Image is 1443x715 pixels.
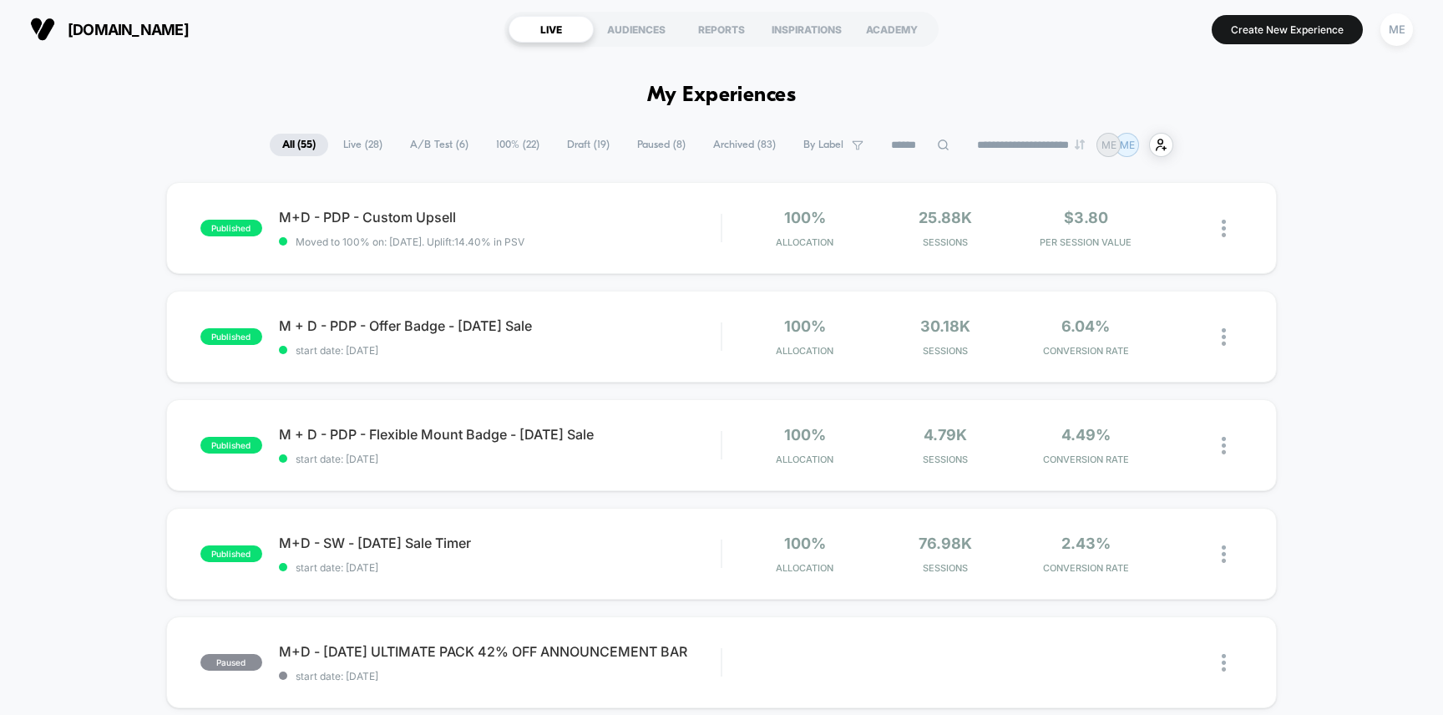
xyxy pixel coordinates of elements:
span: CONVERSION RATE [1020,454,1152,465]
img: close [1222,220,1226,237]
h1: My Experiences [647,84,797,108]
span: Draft ( 19 ) [554,134,622,156]
span: 76.98k [919,535,972,552]
div: REPORTS [679,16,764,43]
div: LIVE [509,16,594,43]
span: M + D - PDP - Offer Badge - [DATE] Sale [279,317,721,334]
span: M+D - SW - [DATE] Sale Timer [279,535,721,551]
img: close [1222,437,1226,454]
p: ME [1120,139,1135,151]
img: close [1222,545,1226,563]
span: Archived ( 83 ) [701,134,788,156]
span: PER SESSION VALUE [1020,236,1152,248]
span: 4.49% [1061,426,1111,444]
span: Allocation [776,562,833,574]
span: By Label [803,139,843,151]
span: M + D - PDP - Flexible Mount Badge - [DATE] Sale [279,426,721,443]
span: 2.43% [1061,535,1111,552]
span: published [200,328,262,345]
img: close [1222,328,1226,346]
div: ACADEMY [849,16,934,43]
button: Create New Experience [1212,15,1363,44]
span: 25.88k [919,209,972,226]
span: Moved to 100% on: [DATE] . Uplift: 14.40% in PSV [296,236,524,248]
img: end [1075,139,1085,150]
span: start date: [DATE] [279,561,721,574]
span: Allocation [776,345,833,357]
span: A/B Test ( 6 ) [397,134,481,156]
span: 4.79k [924,426,967,444]
div: ME [1380,13,1413,46]
span: CONVERSION RATE [1020,345,1152,357]
span: start date: [DATE] [279,453,721,465]
span: Sessions [879,562,1011,574]
span: 100% [784,209,826,226]
img: Visually logo [30,17,55,42]
span: M+D - PDP - Custom Upsell [279,209,721,226]
span: paused [200,654,262,671]
span: Sessions [879,236,1011,248]
span: Sessions [879,345,1011,357]
span: 6.04% [1061,317,1110,335]
img: close [1222,654,1226,672]
p: ME [1101,139,1116,151]
span: Paused ( 8 ) [625,134,698,156]
span: 100% [784,317,826,335]
span: published [200,545,262,562]
span: 30.18k [920,317,970,335]
span: 100% ( 22 ) [484,134,552,156]
span: Live ( 28 ) [331,134,395,156]
span: M+D - [DATE] ULTIMATE PACK 42% OFF ANNOUNCEMENT BAR [279,643,721,660]
span: [DOMAIN_NAME] [68,21,189,38]
button: ME [1375,13,1418,47]
span: 100% [784,535,826,552]
button: [DOMAIN_NAME] [25,16,194,43]
span: 100% [784,426,826,444]
div: INSPIRATIONS [764,16,849,43]
span: CONVERSION RATE [1020,562,1152,574]
span: published [200,437,262,454]
span: All ( 55 ) [270,134,328,156]
div: AUDIENCES [594,16,679,43]
span: Sessions [879,454,1011,465]
span: $3.80 [1064,209,1108,226]
span: published [200,220,262,236]
span: start date: [DATE] [279,344,721,357]
span: Allocation [776,454,833,465]
span: start date: [DATE] [279,670,721,682]
span: Allocation [776,236,833,248]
